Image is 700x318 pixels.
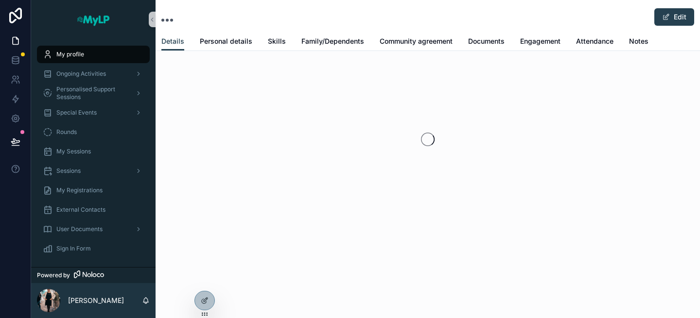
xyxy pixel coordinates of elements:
span: Attendance [576,36,613,46]
a: Rounds [37,123,150,141]
span: Family/Dependents [301,36,364,46]
span: Ongoing Activities [56,70,106,78]
a: My Registrations [37,182,150,199]
span: Documents [468,36,505,46]
a: Personalised Support Sessions [37,84,150,102]
a: Ongoing Activities [37,65,150,83]
a: Special Events [37,104,150,121]
a: Skills [268,33,286,52]
span: Details [161,36,184,46]
a: My Sessions [37,143,150,160]
span: Sign In Form [56,245,91,252]
div: scrollable content [31,39,156,267]
span: Rounds [56,128,77,136]
p: [PERSON_NAME] [68,296,124,305]
button: Edit [654,8,694,26]
a: External Contacts [37,201,150,218]
a: Documents [468,33,505,52]
a: My profile [37,46,150,63]
a: Notes [629,33,648,52]
span: Sessions [56,167,81,175]
a: Details [161,33,184,51]
span: Engagement [520,36,560,46]
span: Special Events [56,109,97,117]
a: Attendance [576,33,613,52]
span: My Registrations [56,186,103,194]
span: Notes [629,36,648,46]
span: User Documents [56,225,103,233]
a: Powered by [31,267,156,283]
img: App logo [76,12,110,27]
a: Personal details [200,33,252,52]
span: External Contacts [56,206,105,214]
span: My profile [56,50,84,58]
span: Powered by [37,271,70,279]
span: Community agreement [380,36,453,46]
a: Sign In Form [37,240,150,257]
a: Community agreement [380,33,453,52]
a: Family/Dependents [301,33,364,52]
a: Engagement [520,33,560,52]
span: My Sessions [56,148,91,155]
a: User Documents [37,220,150,238]
a: Sessions [37,162,150,180]
span: Skills [268,36,286,46]
span: Personalised Support Sessions [56,85,127,101]
span: Personal details [200,36,252,46]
